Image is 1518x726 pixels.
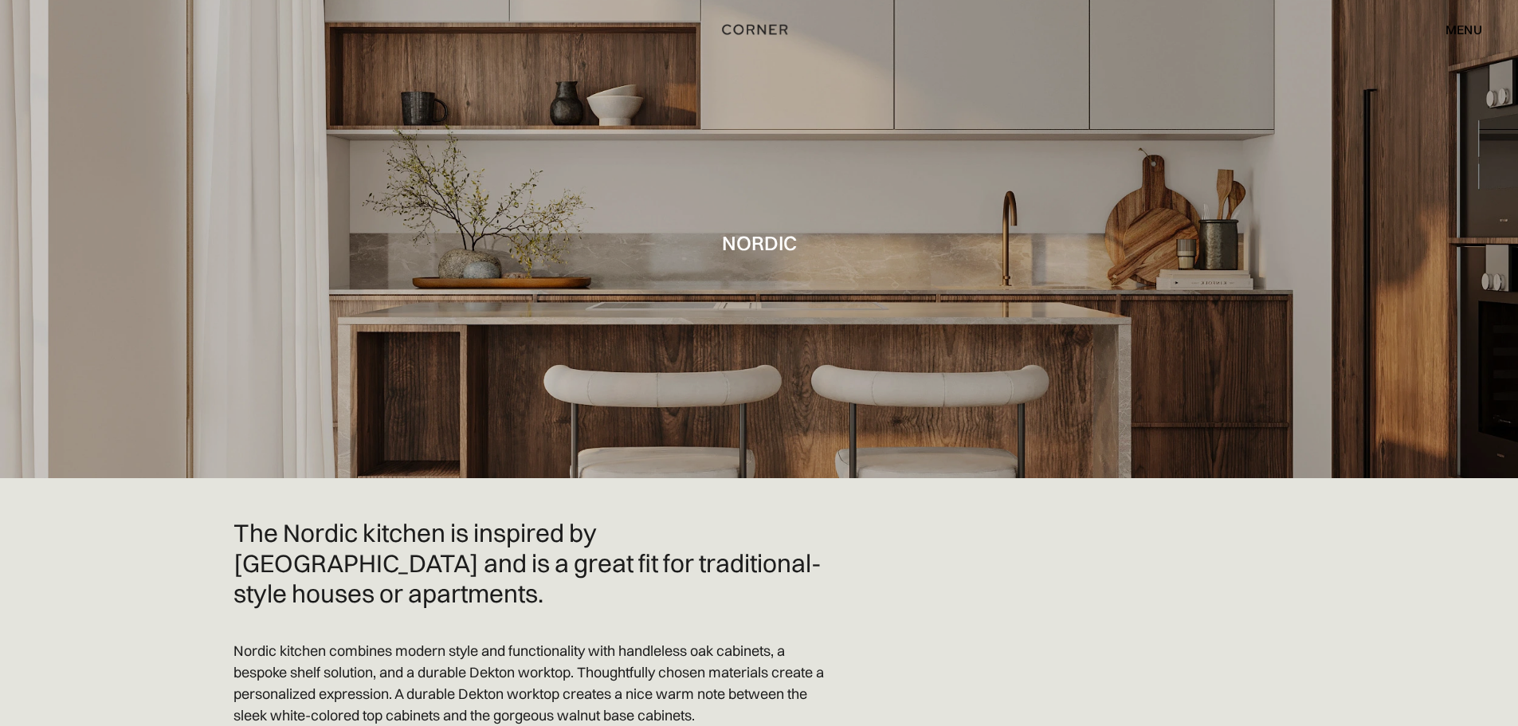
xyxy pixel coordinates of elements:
[1430,16,1482,43] div: menu
[1445,23,1482,36] div: menu
[233,640,839,726] p: Nordic kitchen combines modern style and functionality with handleless oak cabinets, a bespoke sh...
[704,19,814,40] a: home
[722,232,797,253] h1: Nordic
[233,518,839,608] h2: The Nordic kitchen is inspired by [GEOGRAPHIC_DATA] and is a great fit for traditional-style hous...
